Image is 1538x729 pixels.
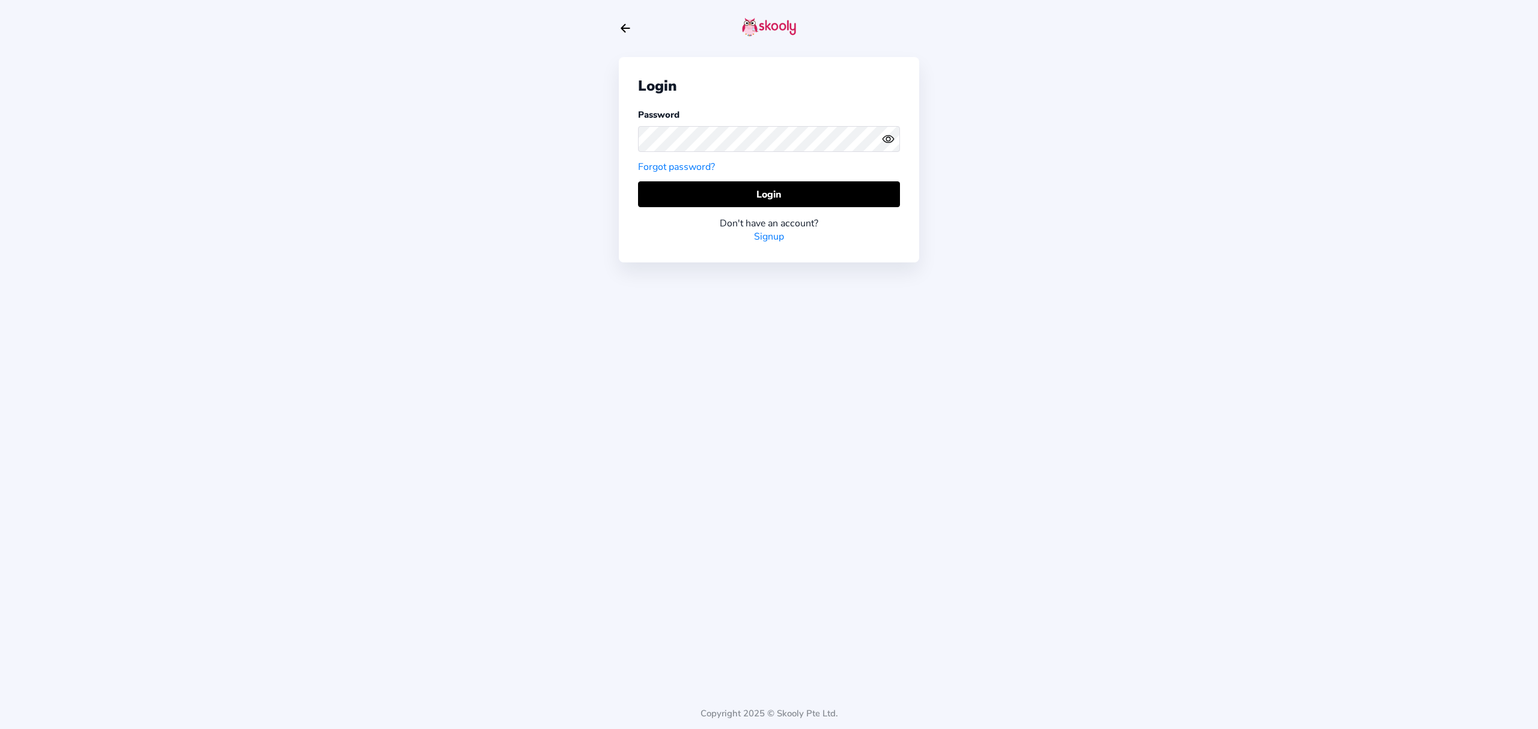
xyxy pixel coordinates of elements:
[754,230,784,243] a: Signup
[638,160,715,174] a: Forgot password?
[638,76,900,95] div: Login
[882,133,900,145] button: eye outlineeye off outline
[638,217,900,230] div: Don't have an account?
[638,181,900,207] button: Login
[882,133,895,145] ion-icon: eye outline
[619,22,632,35] button: arrow back outline
[638,109,679,121] label: Password
[742,17,796,37] img: skooly-logo.png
